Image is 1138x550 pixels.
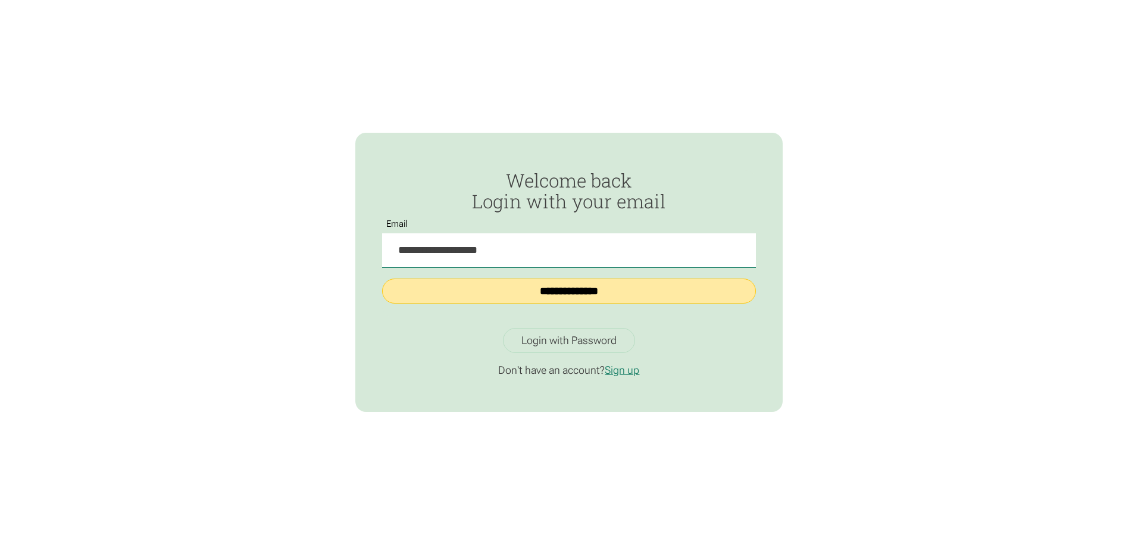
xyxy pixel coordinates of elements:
a: Sign up [605,364,639,376]
div: Login with Password [521,334,617,347]
label: Email [382,219,412,229]
h2: Welcome back Login with your email [382,170,756,211]
form: Passwordless Login [382,170,756,317]
p: Don't have an account? [382,364,756,377]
